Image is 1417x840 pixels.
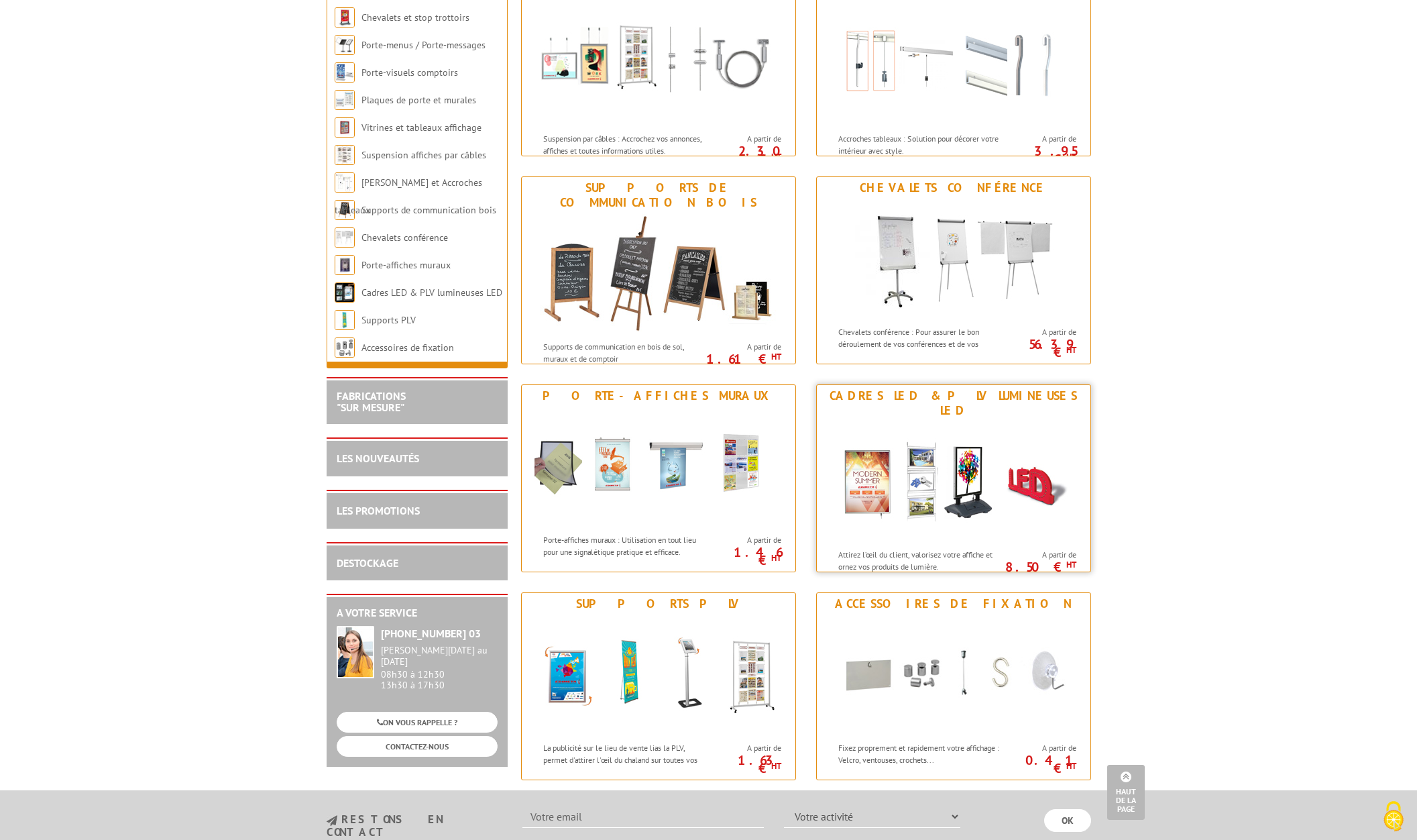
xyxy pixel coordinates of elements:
h2: A votre service [337,607,498,619]
sup: HT [771,760,781,772]
p: Chevalets conférence : Pour assurer le bon déroulement de vos conférences et de vos réunions. [838,326,1005,360]
p: 0.41 € [1001,756,1076,772]
input: OK [1044,809,1091,832]
a: Chevalets conférence [361,231,448,244]
img: Cadres LED & PLV lumineuses LED [830,421,1078,542]
div: Cadres LED & PLV lumineuses LED [820,388,1087,418]
p: Fixez proprement et rapidement votre affichage : Velcro, ventouses, crochets... [838,742,1005,765]
a: Accessoires de fixation Accessoires de fixation Fixez proprement et rapidement votre affichage : ... [816,592,1091,780]
a: Chevalets et stop trottoirs [361,11,469,23]
img: Cimaises et Accroches tableaux [335,172,355,193]
a: Porte-visuels comptoirs [361,66,458,78]
button: Cookies (fenêtre modale) [1370,794,1417,840]
a: CONTACTEZ-NOUS [337,736,498,757]
a: LES PROMOTIONS [337,504,420,517]
img: Suspension affiches par câbles [534,5,783,126]
img: Cimaises et Accroches tableaux [830,5,1078,126]
sup: HT [1066,151,1076,162]
a: Supports PLV Supports PLV La publicité sur le lieu de vente lias la PLV, permet d'attirer l'œil d... [521,592,796,780]
a: Suspension affiches par câbles [361,149,486,161]
img: Chevalets conférence [830,199,1078,319]
div: Supports de communication bois [525,180,792,210]
img: Plaques de porte et murales [335,90,355,110]
a: Accessoires de fixation [361,342,454,354]
span: A partir de [1008,327,1076,337]
a: Supports de communication bois [361,204,496,216]
sup: HT [1066,344,1076,356]
div: [PERSON_NAME][DATE] au [DATE] [381,645,498,668]
img: Chevalets conférence [335,227,355,248]
img: Supports PLV [534,615,783,735]
p: La publicité sur le lieu de vente lias la PLV, permet d'attirer l'œil du chaland sur toutes vos c... [543,742,710,776]
p: Supports de communication en bois de sol, muraux et de comptoir [543,341,710,364]
a: Supports PLV [361,314,416,326]
span: A partir de [713,535,781,545]
span: A partir de [1008,549,1076,560]
img: newsletter.jpg [327,815,337,827]
span: A partir de [713,134,781,144]
p: 1.63 € [706,756,781,772]
img: Accessoires de fixation [830,615,1078,735]
img: Cookies (fenêtre modale) [1377,800,1410,833]
img: Porte-affiches muraux [335,255,355,275]
a: Porte-affiches muraux Porte-affiches muraux Porte-affiches muraux : Utilisation en tout lieu pour... [521,384,796,572]
p: Porte-affiches muraux : Utilisation en tout lieu pour une signalétique pratique et efficace. [543,534,710,557]
div: 08h30 à 12h30 13h30 à 17h30 [381,645,498,691]
sup: HT [1066,559,1076,570]
p: 3.95 € [1001,147,1076,163]
a: DESTOCKAGE [337,556,398,570]
img: Chevalets et stop trottoirs [335,7,355,28]
a: FABRICATIONS"Sur Mesure" [337,389,406,415]
span: A partir de [1008,743,1076,753]
p: 56.39 € [1001,340,1076,356]
a: Cadres LED & PLV lumineuses LED Cadres LED & PLV lumineuses LED Attirez l’œil du client, valorise... [816,384,1091,572]
p: Attirez l’œil du client, valorisez votre affiche et ornez vos produits de lumière. [838,549,1005,572]
a: [PERSON_NAME] et Accroches tableaux [335,176,482,216]
img: Porte-menus / Porte-messages [335,35,355,55]
a: Porte-menus / Porte-messages [361,39,486,51]
sup: HT [771,151,781,162]
a: Cadres LED & PLV lumineuses LED [361,286,502,299]
p: Suspension par câbles : Accrochez vos annonces, affiches et toutes informations utiles. [543,133,710,156]
a: LES NOUVEAUTÉS [337,452,419,465]
a: Haut de la page [1107,765,1145,820]
a: Vitrines et tableaux affichage [361,121,481,134]
a: Plaques de porte et murales [361,94,476,106]
div: Porte-affiches muraux [525,388,792,403]
input: Votre email [522,805,764,828]
img: Supports PLV [335,310,355,330]
div: Supports PLV [525,596,792,611]
img: Suspension affiches par câbles [335,145,355,165]
img: widget-service.jpg [337,626,374,678]
img: Accessoires de fixation [335,337,355,358]
img: Porte-affiches muraux [534,407,783,527]
img: Supports de communication bois [534,213,783,334]
p: 1.46 € [706,548,781,564]
span: A partir de [713,342,781,352]
span: A partir de [1008,134,1076,144]
a: Porte-affiches muraux [361,259,451,271]
div: Accessoires de fixation [820,596,1087,611]
strong: [PHONE_NUMBER] 03 [381,627,481,640]
a: ON VOUS RAPPELLE ? [337,712,498,733]
img: Cadres LED & PLV lumineuses LED [335,282,355,303]
sup: HT [771,351,781,362]
img: Porte-visuels comptoirs [335,62,355,83]
sup: HT [1066,760,1076,772]
a: Chevalets conférence Chevalets conférence Chevalets conférence : Pour assurer le bon déroulement ... [816,176,1091,364]
a: Supports de communication bois Supports de communication bois Supports de communication en bois d... [521,176,796,364]
img: Vitrines et tableaux affichage [335,117,355,138]
p: 1.61 € [706,355,781,363]
p: 8.50 € [1001,563,1076,571]
div: Chevalets conférence [820,180,1087,195]
span: A partir de [713,743,781,753]
p: 2.30 € [706,147,781,163]
p: Accroches tableaux : Solution pour décorer votre intérieur avec style. [838,133,1005,156]
sup: HT [771,552,781,564]
h3: restons en contact [327,814,503,837]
